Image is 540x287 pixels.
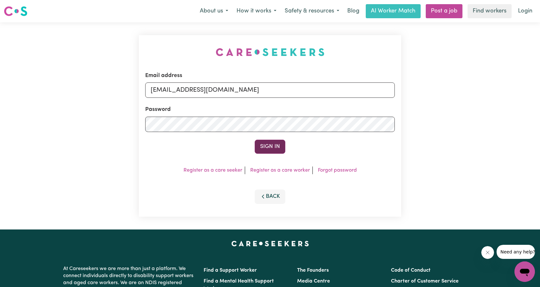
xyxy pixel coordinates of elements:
[4,5,27,17] img: Careseekers logo
[514,261,535,282] iframe: Button to launch messaging window
[281,4,343,18] button: Safety & resources
[481,246,494,259] iframe: Close message
[145,82,395,98] input: Email address
[231,241,309,246] a: Careseekers home page
[145,72,182,80] label: Email address
[232,4,281,18] button: How it works
[297,279,330,284] a: Media Centre
[204,268,257,273] a: Find a Support Worker
[391,279,459,284] a: Charter of Customer Service
[297,268,329,273] a: The Founders
[255,190,285,204] button: Back
[4,4,27,19] a: Careseekers logo
[514,4,536,18] a: Login
[343,4,363,18] a: Blog
[318,168,357,173] a: Forgot password
[255,140,285,154] button: Sign In
[366,4,421,18] a: AI Worker Match
[196,4,232,18] button: About us
[391,268,431,273] a: Code of Conduct
[145,105,171,114] label: Password
[468,4,512,18] a: Find workers
[184,168,242,173] a: Register as a care seeker
[250,168,310,173] a: Register as a care worker
[4,4,39,10] span: Need any help?
[497,245,535,259] iframe: Message from company
[426,4,462,18] a: Post a job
